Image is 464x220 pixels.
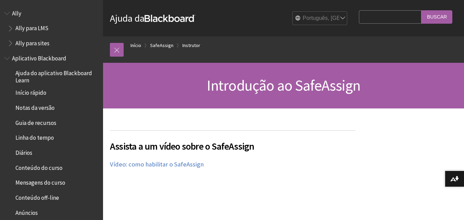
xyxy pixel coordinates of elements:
span: Conteúdo do curso [15,162,63,171]
select: Site Language Selector [293,12,348,25]
nav: Book outline for Anthology Ally Help [4,8,99,49]
span: Notas da versão [15,102,55,111]
a: Ajuda daBlackboard [110,12,195,24]
span: Linha do tempo [15,132,54,141]
a: SafeAssign [150,41,173,50]
span: Conteúdo off-line [15,192,59,201]
span: Ajuda do aplicativo Blackboard Learn [15,68,98,84]
span: Mensagens do curso [15,177,65,186]
a: Início [131,41,141,50]
a: Instrutor [182,41,200,50]
span: Ally para LMS [15,23,48,32]
span: Início rápido [15,87,46,96]
span: Diários [15,147,32,156]
span: Guia de recursos [15,117,56,126]
span: Introdução ao SafeAssign [207,76,361,95]
span: Aplicativo Blackboard [12,53,66,62]
a: Vídeo: como habilitar o SafeAssign [110,160,204,169]
span: Ally para sites [15,37,49,47]
h2: Assista a um vídeo sobre o SafeAssign [110,130,355,153]
span: Ally [12,8,21,17]
input: Buscar [421,10,452,24]
strong: Blackboard [145,15,195,22]
span: Anúncios [15,207,38,216]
